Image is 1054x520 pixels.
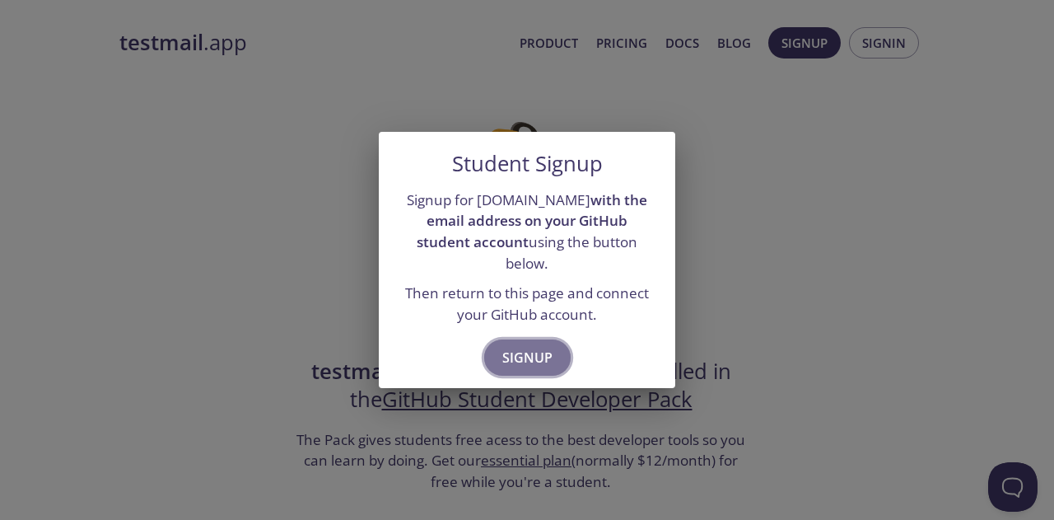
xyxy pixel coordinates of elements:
[502,346,553,369] span: Signup
[399,283,655,325] p: Then return to this page and connect your GitHub account.
[399,190,655,274] p: Signup for [DOMAIN_NAME] using the button below.
[417,190,647,251] strong: with the email address on your GitHub student account
[484,340,571,376] button: Signup
[452,152,603,176] h5: Student Signup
